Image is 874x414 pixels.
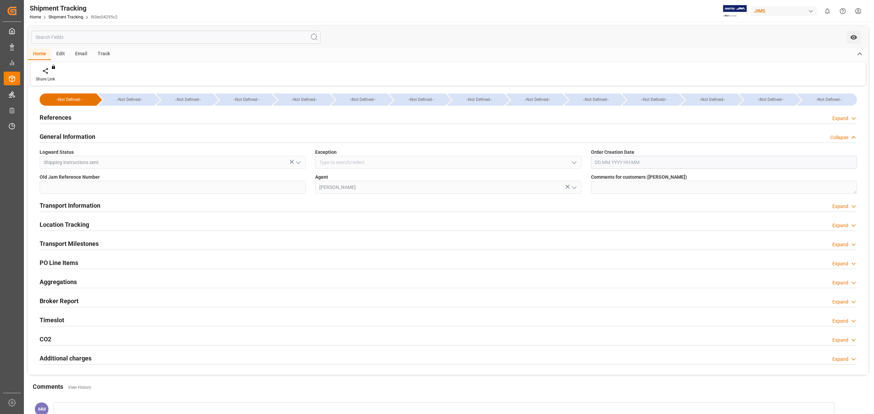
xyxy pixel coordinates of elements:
[797,93,857,106] div: --Not Defined--
[751,4,820,17] button: JIMS
[214,93,271,106] div: --Not Defined--
[832,356,848,363] div: Expand
[40,156,306,169] input: Type to search/select
[454,93,504,106] div: --Not Defined--
[739,93,795,106] div: --Not Defined--
[98,93,155,106] div: --Not Defined--
[568,182,579,193] button: open menu
[40,296,79,306] h2: Broker Report
[680,93,737,106] div: --Not Defined--
[832,298,848,306] div: Expand
[835,3,850,19] button: Help Center
[40,220,89,229] h2: Location Tracking
[163,93,213,106] div: --Not Defined--
[820,3,835,19] button: show 0 new notifications
[221,93,271,106] div: --Not Defined--
[40,149,74,156] span: Logward Status
[804,93,854,106] div: --Not Defined--
[629,93,679,106] div: --Not Defined--
[40,315,64,325] h2: Timeslot
[40,201,100,210] h2: Transport Information
[568,157,579,168] button: open menu
[746,93,795,106] div: --Not Defined--
[723,5,747,17] img: Exertis%20JAM%20-%20Email%20Logo.jpg_1722504956.jpg
[396,93,446,106] div: --Not Defined--
[832,241,848,248] div: Expand
[571,93,621,106] div: --Not Defined--
[28,48,51,60] div: Home
[591,174,687,181] span: Comments for customers ([PERSON_NAME])
[46,93,91,106] div: --Not Defined--
[447,93,504,106] div: --Not Defined--
[38,406,46,412] span: MM
[40,132,95,141] h2: General Information
[832,317,848,325] div: Expand
[564,93,621,106] div: --Not Defined--
[832,337,848,344] div: Expand
[40,258,78,267] h2: PO Line Items
[156,93,213,106] div: --Not Defined--
[832,260,848,267] div: Expand
[331,93,387,106] div: --Not Defined--
[832,115,848,122] div: Expand
[512,93,562,106] div: --Not Defined--
[51,48,70,60] div: Edit
[31,31,321,44] input: Search Fields
[832,203,848,210] div: Expand
[315,149,337,156] span: Exception
[280,93,329,106] div: --Not Defined--
[293,157,303,168] button: open menu
[751,6,817,16] div: JIMS
[70,48,93,60] div: Email
[832,279,848,286] div: Expand
[847,31,861,44] button: open menu
[389,93,446,106] div: --Not Defined--
[68,385,91,390] a: View History
[40,239,99,248] h2: Transport Milestones
[591,156,857,169] input: DD.MM.YYYY HH:MM
[832,222,848,229] div: Expand
[40,93,96,106] div: --Not Defined--
[48,15,83,19] a: Shipment Tracking
[338,93,387,106] div: --Not Defined--
[40,354,91,363] h2: Additional charges
[40,335,51,344] h2: CO2
[591,149,634,156] span: Order Creation Date
[315,174,328,181] span: Agent
[40,113,71,122] h2: References
[687,93,737,106] div: --Not Defined--
[105,93,155,106] div: --Not Defined--
[93,48,115,60] div: Track
[273,93,329,106] div: --Not Defined--
[30,3,117,13] div: Shipment Tracking
[830,134,848,141] div: Collapse
[40,174,100,181] span: Old Jam Reference Number
[622,93,679,106] div: --Not Defined--
[40,277,77,286] h2: Aggregations
[315,156,581,169] input: Type to search/select
[30,15,41,19] a: Home
[33,382,63,391] h2: Comments
[506,93,562,106] div: --Not Defined--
